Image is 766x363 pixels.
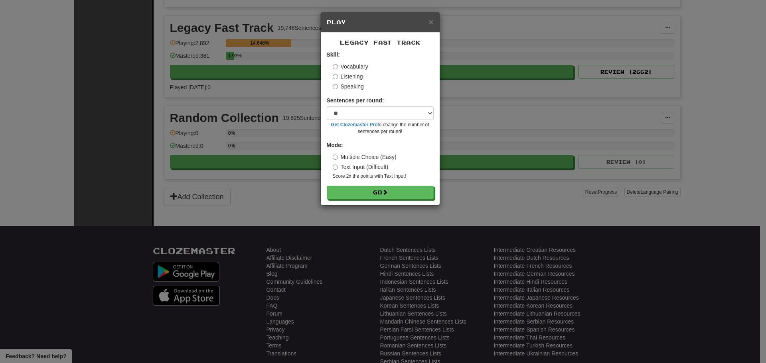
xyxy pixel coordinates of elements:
[428,17,433,26] span: ×
[340,39,421,46] span: Legacy Fast Track
[333,163,389,171] label: Text Input (Difficult)
[327,186,434,199] button: Go
[331,122,378,128] a: Get Clozemaster Pro
[333,165,338,170] input: Text Input (Difficult)
[333,84,338,89] input: Speaking
[333,74,338,79] input: Listening
[327,18,434,26] h5: Play
[428,18,433,26] button: Close
[333,173,434,180] small: Score 2x the points with Text Input !
[333,82,364,90] label: Speaking
[333,155,338,160] input: Multiple Choice (Easy)
[333,64,338,69] input: Vocabulary
[327,96,384,104] label: Sentences per round:
[327,51,340,58] strong: Skill:
[333,153,397,161] label: Multiple Choice (Easy)
[333,73,363,80] label: Listening
[333,63,368,71] label: Vocabulary
[327,142,343,148] strong: Mode:
[327,122,434,135] small: to change the number of sentences per round!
